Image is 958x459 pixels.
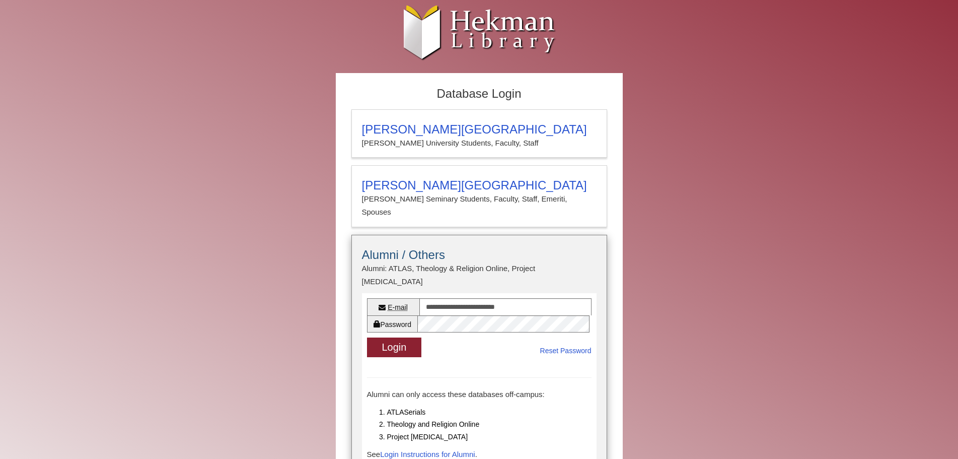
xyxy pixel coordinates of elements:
[346,84,612,104] h2: Database Login
[351,109,607,158] a: [PERSON_NAME][GEOGRAPHIC_DATA][PERSON_NAME] University Students, Faculty, Staff
[351,165,607,227] a: [PERSON_NAME][GEOGRAPHIC_DATA][PERSON_NAME] Seminary Students, Faculty, Staff, Emeriti, Spouses
[362,192,597,219] p: [PERSON_NAME] Seminary Students, Faculty, Staff, Emeriti, Spouses
[388,303,408,311] abbr: E-mail or username
[387,418,592,431] li: Theology and Religion Online
[387,431,592,443] li: Project [MEDICAL_DATA]
[387,406,592,419] li: ATLASerials
[367,388,592,401] p: Alumni can only access these databases off-campus:
[362,137,597,150] p: [PERSON_NAME] University Students, Faculty, Staff
[362,248,597,262] h3: Alumni / Others
[367,338,422,357] button: Login
[362,122,597,137] h3: [PERSON_NAME][GEOGRAPHIC_DATA]
[380,450,475,458] a: Login Instructions for Alumni
[362,178,597,192] h3: [PERSON_NAME][GEOGRAPHIC_DATA]
[362,262,597,289] p: Alumni: ATLAS, Theology & Religion Online, Project [MEDICAL_DATA]
[540,345,592,357] a: Reset Password
[362,248,597,289] summary: Alumni / OthersAlumni: ATLAS, Theology & Religion Online, Project [MEDICAL_DATA]
[367,315,417,333] label: Password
